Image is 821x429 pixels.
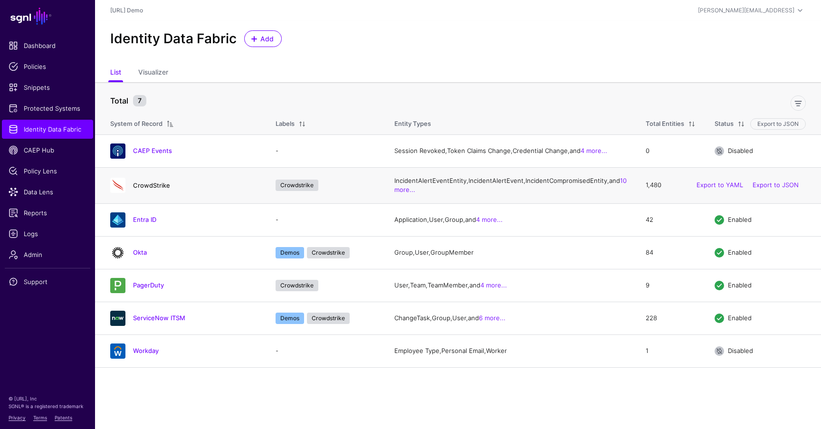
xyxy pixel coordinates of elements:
span: Crowdstrike [307,313,350,324]
td: 9 [636,269,705,302]
span: Enabled [728,216,752,223]
span: Disabled [728,147,753,154]
span: Enabled [728,281,752,289]
a: Okta [133,248,147,256]
td: Session Revoked, Token Claims Change, Credential Change, and [385,134,636,167]
span: Policy Lens [9,166,86,176]
img: svg+xml;base64,PHN2ZyB3aWR0aD0iNjQiIGhlaWdodD0iNjQiIHZpZXdCb3g9IjAgMCA2NCA2NCIgZmlsbD0ibm9uZSIgeG... [110,311,125,326]
a: Patents [55,415,72,420]
div: [PERSON_NAME][EMAIL_ADDRESS] [698,6,794,15]
a: Snippets [2,78,93,97]
a: CAEP Events [133,147,172,154]
td: - [266,134,385,167]
td: 228 [636,302,705,334]
a: Data Lens [2,182,93,201]
span: Entity Types [394,120,431,127]
td: ChangeTask, Group, User, and [385,302,636,334]
span: Identity Data Fabric [9,124,86,134]
a: 6 more... [479,314,506,322]
td: Group, User, GroupMember [385,236,636,269]
span: Support [9,277,86,286]
button: Export to JSON [750,118,806,130]
img: svg+xml;base64,PHN2ZyB3aWR0aD0iNjQiIGhlaWdodD0iNjQiIHZpZXdCb3g9IjAgMCA2NCA2NCIgZmlsbD0ibm9uZSIgeG... [110,245,125,260]
td: IncidentAlertEventEntity, IncidentAlertEvent, IncidentCompromisedEntity, and [385,167,636,203]
span: Protected Systems [9,104,86,113]
td: - [266,334,385,367]
p: © [URL], Inc [9,395,86,402]
a: 4 more... [581,147,607,154]
span: Add [259,34,275,44]
div: Status [715,119,734,129]
a: Visualizer [138,64,168,82]
img: svg+xml;base64,PHN2ZyB3aWR0aD0iNjQiIGhlaWdodD0iNjQiIHZpZXdCb3g9IjAgMCA2NCA2NCIgZmlsbD0ibm9uZSIgeG... [110,212,125,228]
a: Admin [2,245,93,264]
span: Dashboard [9,41,86,50]
a: Entra ID [133,216,156,223]
td: 0 [636,134,705,167]
a: Policy Lens [2,162,93,181]
a: 4 more... [476,216,503,223]
a: [URL] Demo [110,7,143,14]
a: 4 more... [480,281,507,289]
a: Reports [2,203,93,222]
a: Policies [2,57,93,76]
span: Crowdstrike [276,180,318,191]
span: Admin [9,250,86,259]
a: Protected Systems [2,99,93,118]
span: Crowdstrike [276,280,318,291]
a: Export to YAML [697,181,743,189]
span: Policies [9,62,86,71]
img: svg+xml;base64,PHN2ZyB3aWR0aD0iNjQiIGhlaWdodD0iNjQiIHZpZXdCb3g9IjAgMCA2NCA2NCIgZmlsbD0ibm9uZSIgeG... [110,343,125,359]
td: Employee Type, Personal Email, Worker [385,334,636,367]
a: CrowdStrike [133,181,170,189]
a: Logs [2,224,93,243]
a: Add [244,30,282,47]
img: svg+xml;base64,PHN2ZyB3aWR0aD0iNjQiIGhlaWdodD0iNjQiIHZpZXdCb3g9IjAgMCA2NCA2NCIgZmlsbD0ibm9uZSIgeG... [110,143,125,159]
small: 7 [133,95,146,106]
td: - [266,203,385,236]
td: User, Team, TeamMember, and [385,269,636,302]
span: Enabled [728,248,752,256]
span: CAEP Hub [9,145,86,155]
span: Disabled [728,347,753,354]
div: Labels [276,119,295,129]
span: Logs [9,229,86,238]
td: 84 [636,236,705,269]
h2: Identity Data Fabric [110,31,237,47]
a: ServiceNow ITSM [133,314,185,322]
span: Demos [276,247,304,258]
td: 42 [636,203,705,236]
span: Snippets [9,83,86,92]
div: Total Entities [646,119,684,129]
a: CAEP Hub [2,141,93,160]
span: Data Lens [9,187,86,197]
span: Demos [276,313,304,324]
span: Reports [9,208,86,218]
td: 1,480 [636,167,705,203]
td: Application, User, Group, and [385,203,636,236]
a: SGNL [6,6,89,27]
span: Crowdstrike [307,247,350,258]
a: Privacy [9,415,26,420]
a: Dashboard [2,36,93,55]
a: PagerDuty [133,281,164,289]
strong: Total [110,96,128,105]
td: 1 [636,334,705,367]
img: svg+xml;base64,PHN2ZyB3aWR0aD0iNjQiIGhlaWdodD0iNjQiIHZpZXdCb3g9IjAgMCA2NCA2NCIgZmlsbD0ibm9uZSIgeG... [110,178,125,193]
a: Identity Data Fabric [2,120,93,139]
p: SGNL® is a registered trademark [9,402,86,410]
span: Enabled [728,314,752,322]
a: Terms [33,415,47,420]
img: svg+xml;base64,PHN2ZyB3aWR0aD0iNjQiIGhlaWdodD0iNjQiIHZpZXdCb3g9IjAgMCA2NCA2NCIgZmlsbD0ibm9uZSIgeG... [110,278,125,293]
div: System of Record [110,119,162,129]
a: Workday [133,347,159,354]
a: List [110,64,121,82]
a: Export to JSON [753,181,799,189]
